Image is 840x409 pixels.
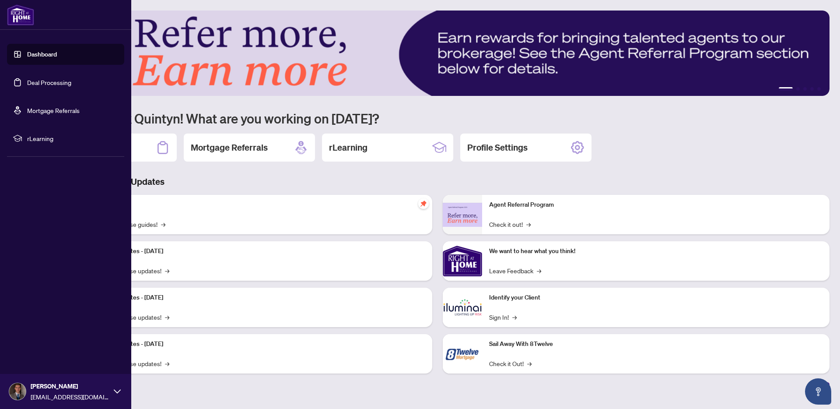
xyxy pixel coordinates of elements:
button: Open asap [805,378,831,405]
img: Slide 0 [45,11,829,96]
span: [EMAIL_ADDRESS][DOMAIN_NAME] [31,392,109,402]
span: rLearning [27,134,118,143]
span: → [527,359,532,368]
h2: rLearning [329,141,367,154]
a: Sign In!→ [489,312,517,322]
a: Mortgage Referrals [27,106,80,114]
h3: Brokerage & Industry Updates [45,176,829,188]
p: Platform Updates - [DATE] [92,339,425,349]
span: → [165,359,169,368]
img: logo [7,4,34,25]
p: Self-Help [92,200,425,210]
span: → [165,266,169,275]
span: → [537,266,541,275]
p: Platform Updates - [DATE] [92,293,425,303]
img: Agent Referral Program [443,203,482,227]
span: → [512,312,517,322]
a: Deal Processing [27,78,71,86]
h1: Welcome back Quintyn! What are you working on [DATE]? [45,110,829,127]
button: 4 [810,87,814,91]
span: → [526,219,531,229]
span: pushpin [418,198,429,209]
img: Profile Icon [9,383,26,400]
img: Sail Away With 8Twelve [443,334,482,374]
p: Identify your Client [489,293,822,303]
span: → [161,219,165,229]
button: 3 [803,87,807,91]
img: We want to hear what you think! [443,241,482,281]
p: Platform Updates - [DATE] [92,247,425,256]
a: Check it Out!→ [489,359,532,368]
button: 2 [796,87,800,91]
p: We want to hear what you think! [489,247,822,256]
button: 1 [779,87,793,91]
button: 5 [817,87,821,91]
p: Agent Referral Program [489,200,822,210]
img: Identify your Client [443,288,482,327]
a: Dashboard [27,50,57,58]
span: → [165,312,169,322]
h2: Profile Settings [467,141,528,154]
a: Check it out!→ [489,219,531,229]
a: Leave Feedback→ [489,266,541,275]
h2: Mortgage Referrals [191,141,268,154]
span: [PERSON_NAME] [31,381,109,391]
p: Sail Away With 8Twelve [489,339,822,349]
